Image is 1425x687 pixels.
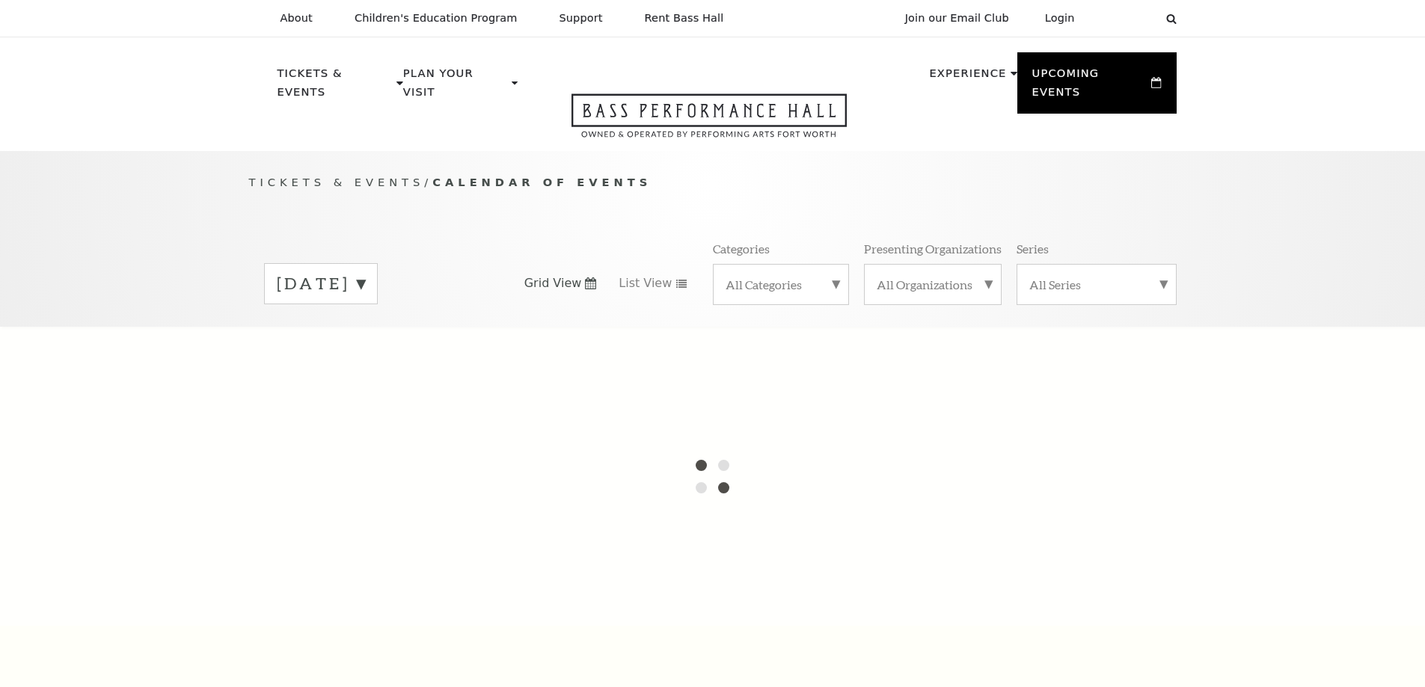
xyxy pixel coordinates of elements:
[1032,64,1148,110] p: Upcoming Events
[355,12,518,25] p: Children's Education Program
[560,12,603,25] p: Support
[713,241,770,256] p: Categories
[877,277,989,292] label: All Organizations
[645,12,724,25] p: Rent Bass Hall
[403,64,508,110] p: Plan Your Visit
[278,64,393,110] p: Tickets & Events
[281,12,313,25] p: About
[432,176,652,188] span: Calendar of Events
[1099,11,1152,25] select: Select:
[1029,277,1164,292] label: All Series
[277,272,365,295] label: [DATE]
[929,64,1006,91] p: Experience
[249,173,1177,192] p: /
[619,275,672,292] span: List View
[726,277,836,292] label: All Categories
[249,176,425,188] span: Tickets & Events
[1017,241,1049,256] p: Series
[864,241,1002,256] p: Presenting Organizations
[524,275,582,292] span: Grid View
